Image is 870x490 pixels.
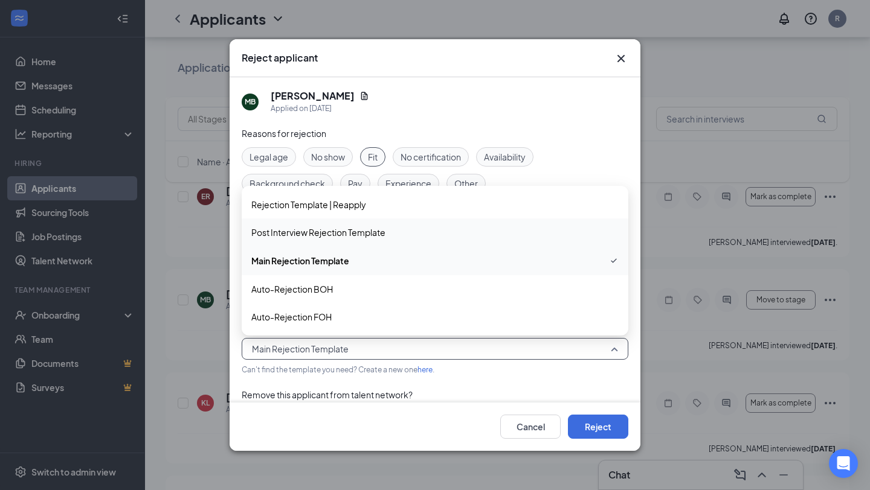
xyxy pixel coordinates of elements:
svg: Document [359,91,369,101]
div: Applied on [DATE] [271,103,369,115]
span: Reasons for rejection [242,128,326,139]
span: Background check [250,177,325,190]
div: MB [245,97,256,107]
span: Legal age [250,150,288,164]
span: Post Interview Rejection Template [251,226,385,239]
span: Auto-Rejection BOH [251,282,333,296]
span: Rejection Template | Reapply [251,198,366,211]
svg: Cross [614,51,628,66]
span: Other [454,177,478,190]
h3: Reject applicant [242,51,318,65]
span: Fit [368,150,378,164]
span: Experience [385,177,431,190]
a: here [417,365,433,374]
span: Can't find the template you need? Create a new one . [242,365,434,374]
span: Auto-Rejection FOH [251,310,332,323]
span: Main Rejection Template [252,340,349,358]
span: No certification [401,150,461,164]
span: Availability [484,150,526,164]
button: Close [614,51,628,66]
span: Pay [348,177,362,190]
svg: Checkmark [609,253,619,268]
span: Remove this applicant from talent network? [242,389,413,400]
span: No show [311,150,345,164]
span: Choose a rejection template [242,321,355,332]
div: Open Intercom Messenger [829,449,858,478]
span: Main Rejection Template [251,254,349,267]
button: Reject [568,415,628,439]
h5: [PERSON_NAME] [271,89,355,103]
button: Cancel [500,415,561,439]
